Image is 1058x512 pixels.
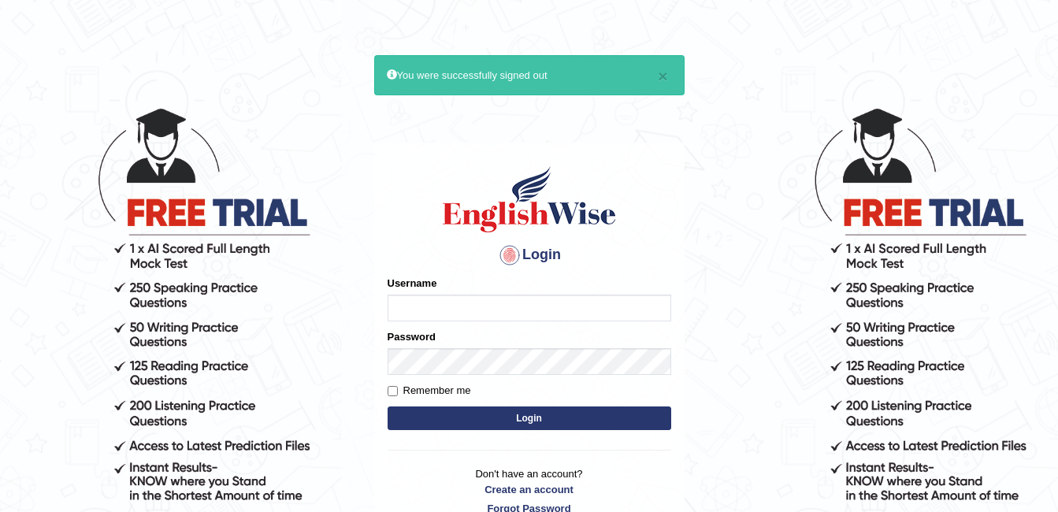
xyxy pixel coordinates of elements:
button: Login [388,406,671,430]
button: × [658,68,667,84]
label: Remember me [388,383,471,399]
div: You were successfully signed out [374,55,685,95]
label: Username [388,276,437,291]
a: Create an account [388,482,671,497]
label: Password [388,329,436,344]
h4: Login [388,243,671,268]
img: Logo of English Wise sign in for intelligent practice with AI [440,164,619,235]
input: Remember me [388,386,398,396]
